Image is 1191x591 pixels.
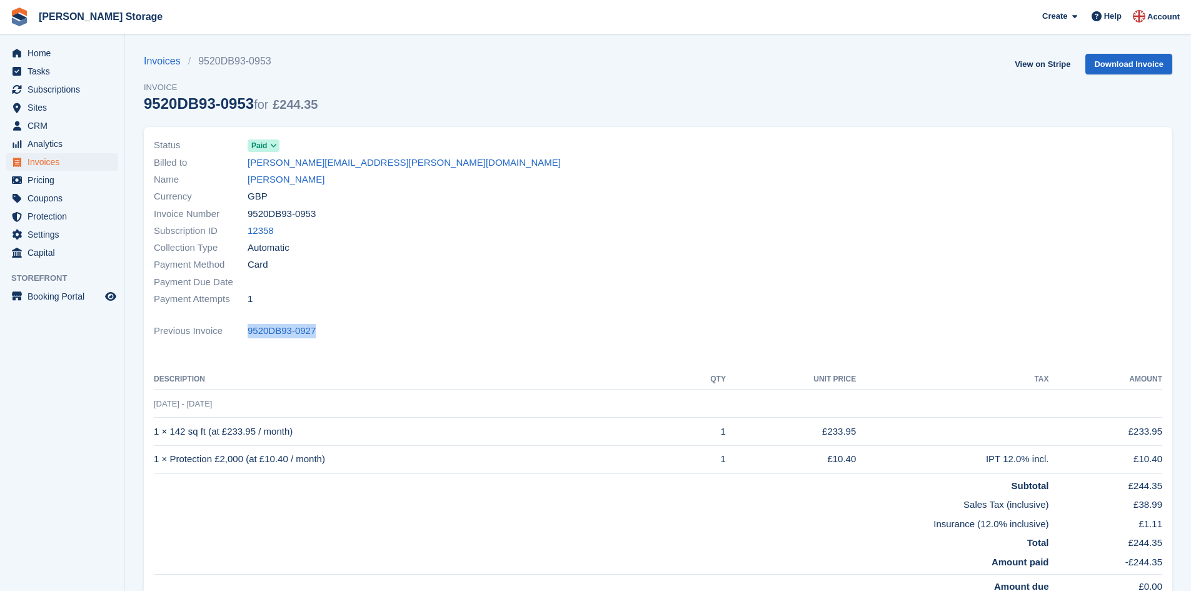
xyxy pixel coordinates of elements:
span: Collection Type [154,241,248,255]
a: menu [6,208,118,225]
span: Capital [28,244,103,261]
a: menu [6,135,118,153]
span: Billed to [154,156,248,170]
nav: breadcrumbs [144,54,318,69]
span: Previous Invoice [154,324,248,338]
img: stora-icon-8386f47178a22dfd0bd8f6a31ec36ba5ce8667c1dd55bd0f319d3a0aa187defe.svg [10,8,29,26]
span: Sites [28,99,103,116]
td: £38.99 [1049,493,1162,512]
strong: Amount paid [992,557,1049,567]
span: 1 [248,292,253,306]
a: Invoices [144,54,188,69]
th: Amount [1049,370,1162,390]
span: Automatic [248,241,289,255]
span: GBP [248,189,268,204]
strong: Subtotal [1012,480,1049,491]
td: Sales Tax (inclusive) [154,493,1049,512]
span: [DATE] - [DATE] [154,399,212,408]
span: Payment Due Date [154,275,248,290]
a: menu [6,153,118,171]
td: £233.95 [726,418,856,446]
span: Home [28,44,103,62]
span: Payment Method [154,258,248,272]
span: Paid [251,140,267,151]
td: 1 × Protection £2,000 (at £10.40 / month) [154,445,678,473]
span: Tasks [28,63,103,80]
a: menu [6,189,118,207]
td: £10.40 [1049,445,1162,473]
td: £10.40 [726,445,856,473]
a: menu [6,99,118,116]
td: Insurance (12.0% inclusive) [154,512,1049,532]
a: menu [6,171,118,189]
span: Invoice [144,81,318,94]
td: -£244.35 [1049,550,1162,575]
td: 1 [678,418,726,446]
span: Protection [28,208,103,225]
td: £244.35 [1049,531,1162,550]
span: Coupons [28,189,103,207]
span: for [254,98,268,111]
a: menu [6,63,118,80]
span: Card [248,258,268,272]
span: Storefront [11,272,124,285]
a: 9520DB93-0927 [248,324,316,338]
span: Booking Portal [28,288,103,305]
span: Create [1042,10,1067,23]
a: menu [6,226,118,243]
span: Subscription ID [154,224,248,238]
span: £244.35 [273,98,318,111]
span: Settings [28,226,103,243]
a: menu [6,81,118,98]
span: CRM [28,117,103,134]
th: Tax [856,370,1048,390]
a: [PERSON_NAME] Storage [34,6,168,27]
a: 12358 [248,224,274,238]
a: [PERSON_NAME] [248,173,324,187]
span: Invoice Number [154,207,248,221]
span: Help [1104,10,1122,23]
a: Preview store [103,289,118,304]
td: £233.95 [1049,418,1162,446]
span: Name [154,173,248,187]
span: Invoices [28,153,103,171]
strong: Total [1027,537,1049,548]
a: menu [6,288,118,305]
th: Unit Price [726,370,856,390]
td: 1 × 142 sq ft (at £233.95 / month) [154,418,678,446]
span: Analytics [28,135,103,153]
th: Description [154,370,678,390]
a: View on Stripe [1010,54,1075,74]
a: menu [6,117,118,134]
a: Download Invoice [1085,54,1172,74]
a: menu [6,244,118,261]
span: Payment Attempts [154,292,248,306]
span: Account [1147,11,1180,23]
td: £244.35 [1049,473,1162,493]
td: £1.11 [1049,512,1162,532]
span: Pricing [28,171,103,189]
img: John Baker [1133,10,1145,23]
span: Subscriptions [28,81,103,98]
td: 1 [678,445,726,473]
a: Paid [248,138,279,153]
a: [PERSON_NAME][EMAIL_ADDRESS][PERSON_NAME][DOMAIN_NAME] [248,156,561,170]
div: IPT 12.0% incl. [856,452,1048,467]
th: QTY [678,370,726,390]
a: menu [6,44,118,62]
span: 9520DB93-0953 [248,207,316,221]
span: Currency [154,189,248,204]
span: Status [154,138,248,153]
div: 9520DB93-0953 [144,95,318,112]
